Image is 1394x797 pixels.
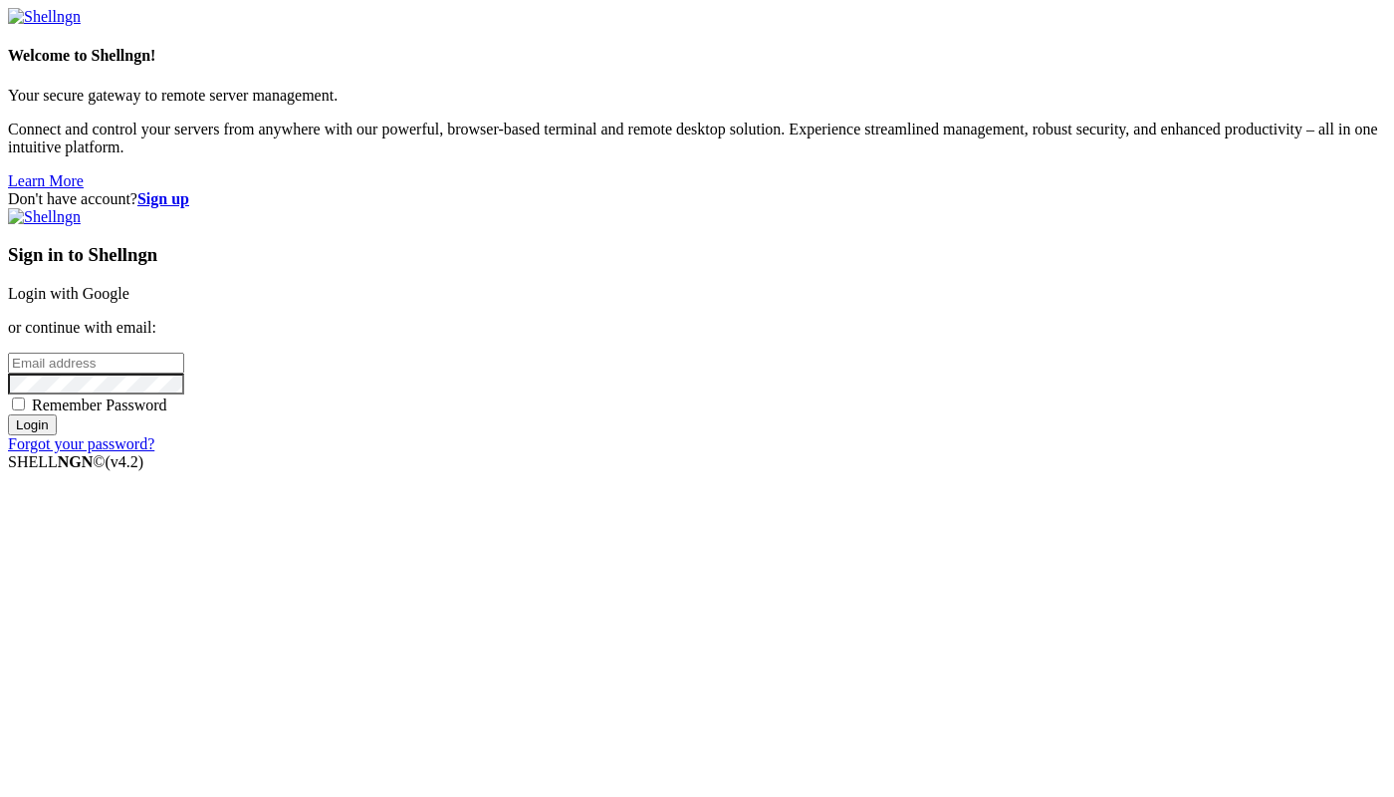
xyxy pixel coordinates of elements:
[8,87,1386,105] p: Your secure gateway to remote server management.
[8,190,1386,208] div: Don't have account?
[137,190,189,207] a: Sign up
[8,319,1386,337] p: or continue with email:
[8,244,1386,266] h3: Sign in to Shellngn
[8,435,154,452] a: Forgot your password?
[8,172,84,189] a: Learn More
[8,8,81,26] img: Shellngn
[8,208,81,226] img: Shellngn
[8,47,1386,65] h4: Welcome to Shellngn!
[8,285,129,302] a: Login with Google
[8,121,1386,156] p: Connect and control your servers from anywhere with our powerful, browser-based terminal and remo...
[12,398,25,410] input: Remember Password
[106,453,144,470] span: 4.2.0
[8,353,184,374] input: Email address
[8,414,57,435] input: Login
[32,397,167,413] span: Remember Password
[58,453,94,470] b: NGN
[8,453,143,470] span: SHELL ©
